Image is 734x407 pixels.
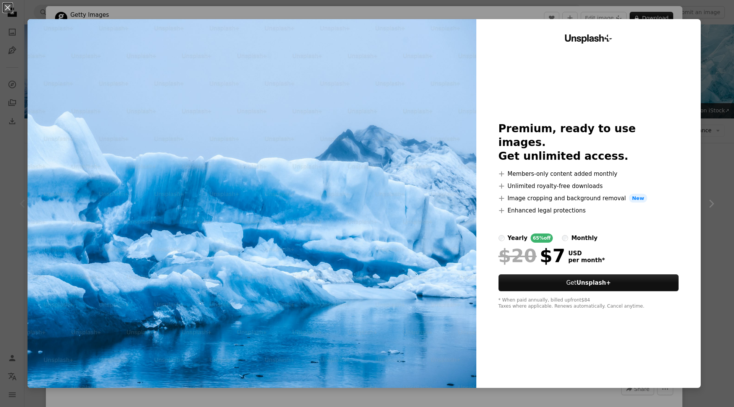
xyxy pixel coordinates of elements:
[568,257,605,264] span: per month *
[571,233,598,243] div: monthly
[562,235,568,241] input: monthly
[499,169,679,178] li: Members-only content added monthly
[499,182,679,191] li: Unlimited royalty-free downloads
[499,122,679,163] h2: Premium, ready to use images. Get unlimited access.
[499,274,679,291] button: GetUnsplash+
[499,246,565,266] div: $7
[576,279,611,286] strong: Unsplash+
[499,297,679,310] div: * When paid annually, billed upfront $84 Taxes where applicable. Renews automatically. Cancel any...
[531,233,553,243] div: 65% off
[499,246,537,266] span: $20
[629,194,647,203] span: New
[499,194,679,203] li: Image cropping and background removal
[499,235,505,241] input: yearly65%off
[508,233,528,243] div: yearly
[568,250,605,257] span: USD
[499,206,679,215] li: Enhanced legal protections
